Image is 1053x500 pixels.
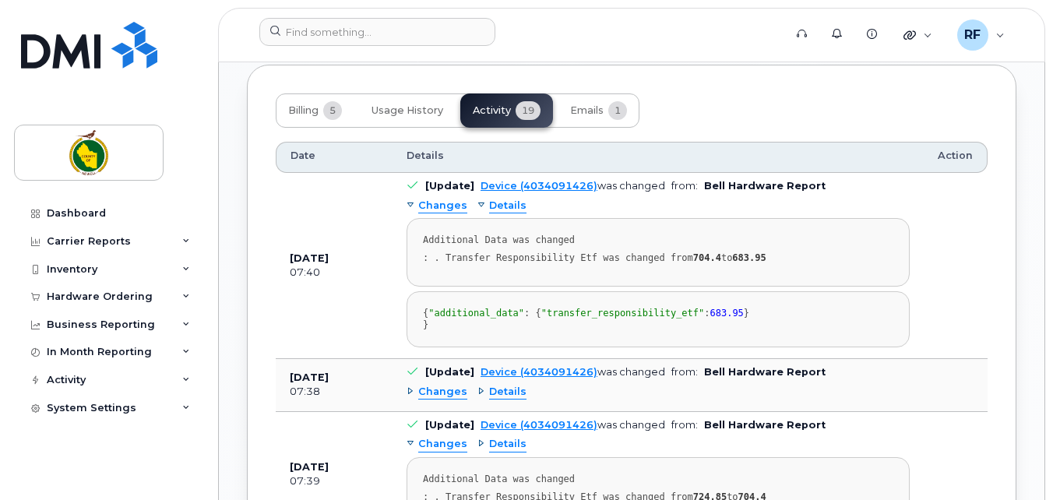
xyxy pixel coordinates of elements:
span: "additional_data" [428,308,524,319]
b: Bell Hardware Report [704,419,826,431]
span: from: [671,366,698,378]
span: RF [964,26,981,44]
a: Device (4034091426) [481,180,597,192]
span: from: [671,419,698,431]
span: Details [489,437,526,452]
span: Details [489,199,526,213]
span: 1 [608,101,627,120]
a: Device (4034091426) [481,366,597,378]
span: Details [407,149,444,163]
span: 683.95 [710,308,744,319]
div: was changed [481,366,665,378]
span: Changes [418,199,467,213]
div: Roberta Fernell [946,19,1016,51]
div: 07:39 [290,474,379,488]
span: 5 [323,101,342,120]
div: Additional Data was changed [423,234,893,246]
b: [DATE] [290,461,329,473]
div: was changed [481,419,665,431]
b: [DATE] [290,371,329,383]
span: Changes [418,385,467,400]
b: [Update] [425,419,474,431]
b: Bell Hardware Report [704,366,826,378]
strong: 683.95 [732,252,766,263]
span: Changes [418,437,467,452]
a: Device (4034091426) [481,419,597,431]
div: 07:40 [290,266,379,280]
th: Action [924,142,988,173]
span: Emails [570,104,604,117]
div: { : { : } } [423,308,893,331]
div: 07:38 [290,385,379,399]
span: "transfer_responsibility_etf" [541,308,705,319]
strong: 704.4 [693,252,721,263]
span: Billing [288,104,319,117]
b: [Update] [425,366,474,378]
b: [Update] [425,180,474,192]
span: Details [489,385,526,400]
div: was changed [481,180,665,192]
input: Find something... [259,18,495,46]
b: [DATE] [290,252,329,264]
span: from: [671,180,698,192]
b: Bell Hardware Report [704,180,826,192]
div: Quicklinks [893,19,943,51]
div: : . Transfer Responsibility Etf was changed from to [423,252,893,264]
span: Date [291,149,315,163]
span: Usage History [372,104,443,117]
div: Additional Data was changed [423,474,893,485]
